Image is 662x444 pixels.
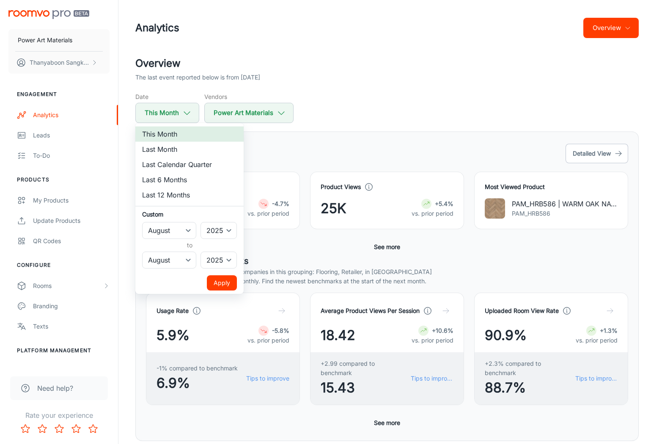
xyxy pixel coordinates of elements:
[135,142,244,157] li: Last Month
[135,187,244,203] li: Last 12 Months
[135,126,244,142] li: This Month
[207,275,237,291] button: Apply
[144,241,235,250] h6: to
[142,210,237,219] h6: Custom
[135,172,244,187] li: Last 6 Months
[135,157,244,172] li: Last Calendar Quarter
